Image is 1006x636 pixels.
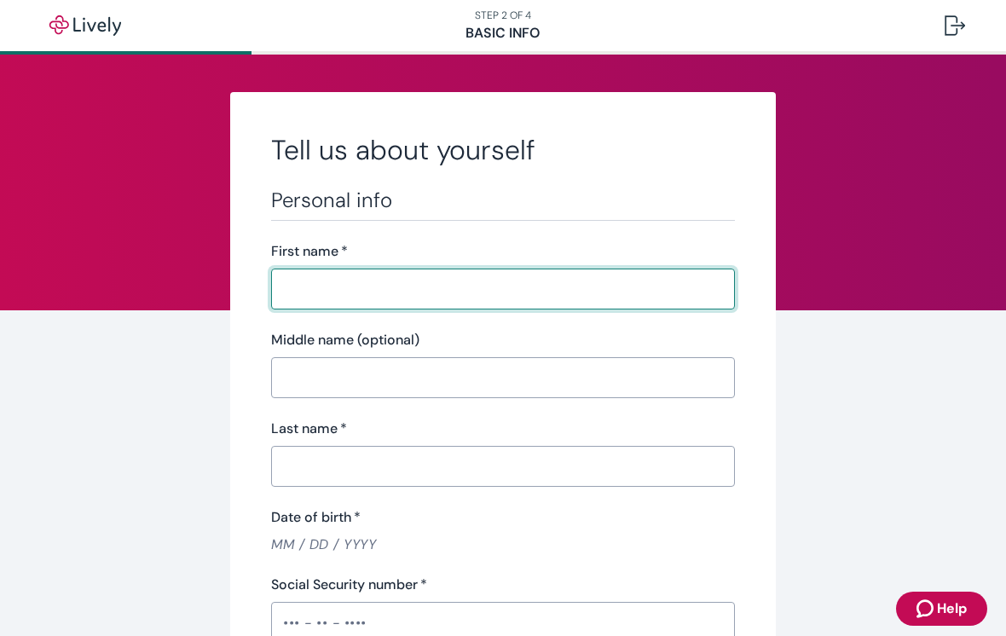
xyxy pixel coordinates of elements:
label: Last name [271,419,347,439]
h3: Personal info [271,188,735,213]
img: Lively [38,15,133,36]
h2: Tell us about yourself [271,133,735,167]
button: Zendesk support iconHelp [896,592,987,626]
label: Social Security number [271,575,427,595]
label: First name [271,241,348,262]
span: Help [937,598,967,619]
svg: Zendesk support icon [916,598,937,619]
label: Date of birth [271,507,361,528]
button: Log out [931,5,979,46]
input: MM / DD / YYYY [271,535,735,554]
label: Middle name (optional) [271,330,419,350]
